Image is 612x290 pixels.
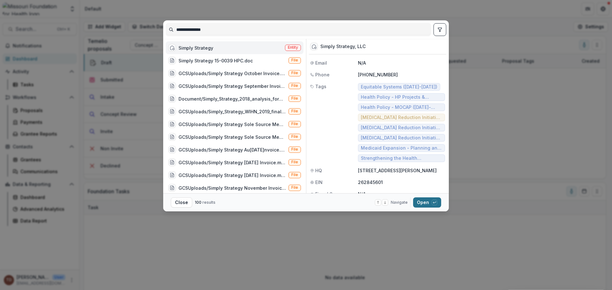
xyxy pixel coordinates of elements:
p: N/A [358,60,445,66]
div: Simply Strategy 15-0039 HPC.doc [178,57,253,64]
span: Phone [315,71,330,78]
span: Email [315,60,327,66]
span: File [291,58,298,62]
p: [STREET_ADDRESS][PERSON_NAME] [358,167,445,174]
div: Simply Strategy [178,45,213,51]
span: Tags [315,83,326,90]
span: Entity [288,45,298,50]
div: GCSUploads/Simply_Strategy_WIHN_2019_final_ver_1.doc [178,108,286,115]
span: [MEDICAL_DATA] Reduction Initiative - Infrastructure Support ([DATE]-[DATE]) [361,125,442,131]
span: results [202,200,215,205]
span: Equitable Systems ([DATE]-[DATE]) [361,84,437,90]
span: Health Policy - HP Projects & Research ([DATE]-[DATE]) [361,95,442,100]
span: File [291,160,298,164]
button: Open [413,197,441,208]
span: File [291,173,298,177]
span: 100 [195,200,201,205]
span: Strengthening the Health Landscape (20[DATE]0[DATE] - [US_STATE] Capture (MOCAP) [361,156,442,161]
span: File [291,185,298,190]
div: GCSUploads/Simply Strategy Sole Source Memo_ver_1.docx [178,134,286,140]
span: [MEDICAL_DATA] Reduction Initiative - Maternal & Infant Landscape ([DATE]-[DATE]) [361,135,442,141]
button: Close [171,197,192,208]
div: GCSUploads/Simply Strategy Au[DATE]nvoice.msg [178,146,286,153]
div: Document/Simply_Strategy_2018_analysis_form_11-26_ver_2.doc [178,95,286,102]
div: Simply Strategy, LLC [320,44,366,49]
p: 262845601 [358,179,445,186]
span: HQ [315,167,322,174]
button: toggle filters [433,23,446,36]
span: File [291,134,298,139]
div: GCSUploads/Simply Strategy [DATE] Invoice.msg [178,159,286,166]
span: File [291,96,298,101]
span: Navigate [391,200,408,205]
span: File [291,109,298,113]
p: [PHONE_NUMBER] [358,71,445,78]
div: GCSUploads/Simply Strategy [DATE] Invoice.msg [178,172,286,179]
div: GCSUploads/Simply Strategy September Invoice.msg [178,83,286,89]
span: Fiscal Sponsor [315,191,348,197]
span: Health Policy - MOCAP ([DATE]-[DATE]) [361,105,442,110]
p: N/A [358,191,445,197]
span: File [291,71,298,75]
span: File [291,147,298,152]
div: GCSUploads/Simply Strategy Sole Source Memo.docx [178,121,286,128]
div: GCSUploads/Simply Strategy October Invoice.msg [178,70,286,77]
span: Medicaid Expansion - Planning and Analysis ([DATE]-[DATE]) [361,145,442,151]
span: File [291,122,298,126]
span: [MEDICAL_DATA] Reduction Initiative - Communication Strategies [361,115,442,120]
span: File [291,83,298,88]
span: EIN [315,179,323,186]
div: GCSUploads/Simply Strategy November Invoice.msg [178,185,286,191]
